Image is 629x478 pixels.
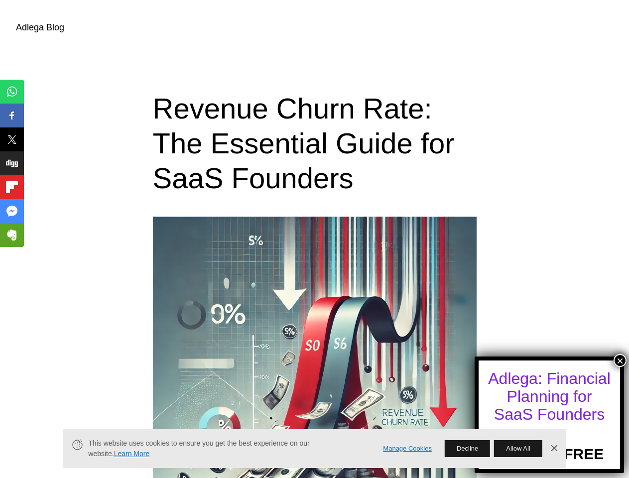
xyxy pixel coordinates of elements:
[71,438,83,451] svg: Cookie Icon
[614,354,627,367] button: Close
[16,22,64,32] a: Adlega Blog
[494,440,542,457] button: Allow All
[546,441,561,456] a: Dismiss Banner
[445,440,490,457] button: Decline
[488,369,611,423] div: Adlega: Financial Planning for SaaS Founders
[153,91,477,195] h1: Revenue Churn Rate: The Essential Guide for SaaS Founders
[383,444,432,454] a: Manage Cookies
[114,450,150,458] a: Learn More
[88,438,369,459] span: This website uses cookies to ensure you get the best experience on our website.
